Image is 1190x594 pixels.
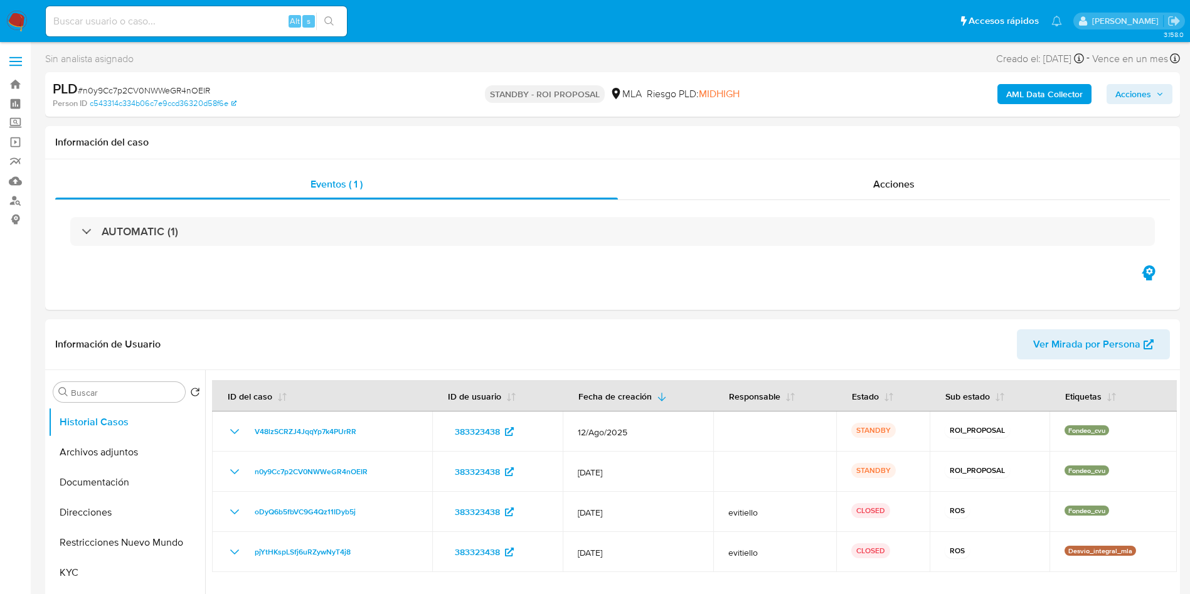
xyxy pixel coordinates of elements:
button: Ver Mirada por Persona [1017,329,1170,359]
span: Acciones [873,177,915,191]
button: Acciones [1107,84,1172,104]
p: STANDBY - ROI PROPOSAL [485,85,605,103]
p: nicolas.duclosson@mercadolibre.com [1092,15,1163,27]
button: search-icon [316,13,342,30]
a: c543314c334b06c7e9ccd36320d58f6e [90,98,236,109]
span: # n0y9Cc7p2CV0NWWeGR4nOEIR [78,84,210,97]
b: PLD [53,78,78,98]
input: Buscar [71,387,180,398]
span: Vence en un mes [1092,52,1168,66]
div: Creado el: [DATE] [996,50,1084,67]
b: Person ID [53,98,87,109]
a: Notificaciones [1051,16,1062,26]
button: Direcciones [48,497,205,528]
button: Buscar [58,387,68,397]
span: Sin analista asignado [45,52,134,66]
button: KYC [48,558,205,588]
button: Volver al orden por defecto [190,387,200,401]
span: Eventos ( 1 ) [311,177,363,191]
button: AML Data Collector [997,84,1092,104]
span: MIDHIGH [699,87,740,101]
h3: AUTOMATIC (1) [102,225,178,238]
span: Acciones [1115,84,1151,104]
span: Accesos rápidos [969,14,1039,28]
span: Ver Mirada por Persona [1033,329,1140,359]
button: Documentación [48,467,205,497]
input: Buscar usuario o caso... [46,13,347,29]
span: s [307,15,311,27]
button: Archivos adjuntos [48,437,205,467]
h1: Información del caso [55,136,1170,149]
span: - [1086,50,1090,67]
div: MLA [610,87,642,101]
span: Alt [290,15,300,27]
div: AUTOMATIC (1) [70,217,1155,246]
h1: Información de Usuario [55,338,161,351]
a: Salir [1167,14,1181,28]
button: Restricciones Nuevo Mundo [48,528,205,558]
span: Riesgo PLD: [647,87,740,101]
b: AML Data Collector [1006,84,1083,104]
button: Historial Casos [48,407,205,437]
